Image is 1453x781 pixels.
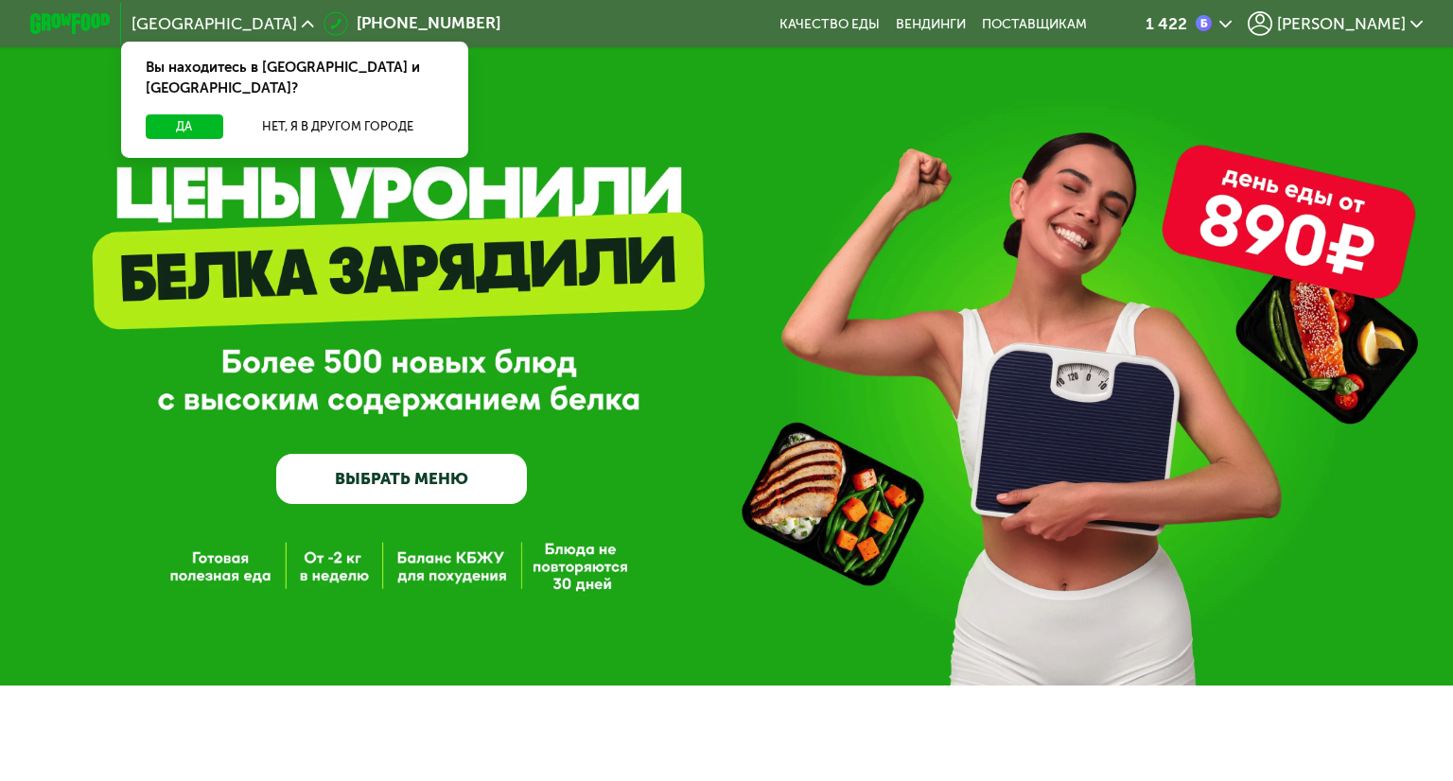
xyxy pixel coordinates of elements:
[896,16,966,32] a: Вендинги
[1277,16,1406,32] span: [PERSON_NAME]
[131,16,297,32] span: [GEOGRAPHIC_DATA]
[779,16,880,32] a: Качество еды
[324,11,499,36] a: [PHONE_NUMBER]
[121,42,468,114] div: Вы находитесь в [GEOGRAPHIC_DATA] и [GEOGRAPHIC_DATA]?
[982,16,1087,32] div: поставщикам
[1146,16,1187,32] div: 1 422
[231,114,444,139] button: Нет, я в другом городе
[146,114,223,139] button: Да
[276,454,528,504] a: ВЫБРАТЬ МЕНЮ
